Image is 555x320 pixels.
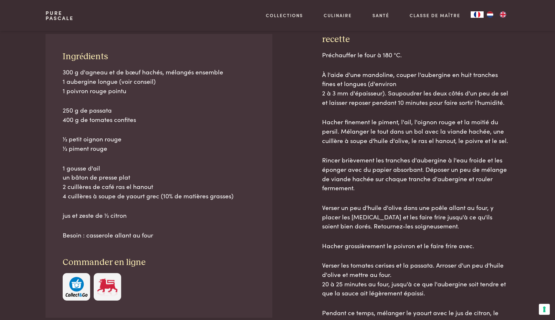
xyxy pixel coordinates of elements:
span: 300 g d'agneau et de bœuf hachés, mélangés ensemble [63,67,223,76]
img: Delhaize [96,277,118,297]
span: Besoin : casserole allant au four [63,230,153,239]
span: Hacher finement le piment, l'ail, l'oignon rouge et la moitié du persil. Mélanger le tout dans un... [322,117,508,144]
a: PurePascale [46,10,74,21]
a: Culinaire [324,12,352,19]
span: Préchauffer le four à 180 °C. [322,50,402,59]
aside: Language selected: Français [471,11,509,18]
span: un bâton de presse plat [63,172,130,181]
img: c308188babc36a3a401bcb5cb7e020f4d5ab42f7cacd8327e500463a43eeb86c.svg [66,277,88,297]
span: Hacher grossièrement le poivron et le faire frire avec. [322,241,474,250]
div: Language [471,11,484,18]
span: Rincer brièvement les tranches d'aubergine à l'eau froide et les éponger avec du papier absorbant... [322,155,507,192]
span: Verser un peu d'huile d'olive dans une poêle allant au four, y placer les [MEDICAL_DATA] et les f... [322,203,494,230]
h3: Commander en ligne [63,257,255,268]
span: 250 g de passata [63,105,112,114]
span: 20 à 25 minutes au four, jusqu'à ce que l'aubergine soit tendre et que la sauce ait légèrement ép... [322,279,506,297]
span: 1⁄2 piment rouge [63,144,107,152]
span: jus et zeste de 1⁄2 citron [63,211,127,219]
h3: recette [322,34,509,45]
span: 1 aubergine longue (voir conseil) [63,77,156,85]
span: Ingrédients [63,52,108,61]
a: NL [484,11,497,18]
span: 400 g de tomates confites [63,115,136,124]
ul: Language list [484,11,509,18]
span: 1 poivron rouge pointu [63,86,126,95]
span: 1⁄2 petit oignon rouge [63,134,121,143]
span: À l'aide d'une mandoline, couper l'aubergine en huit tranches fines et longues (d'environ [322,70,498,88]
a: Santé [372,12,389,19]
a: EN [497,11,509,18]
span: 2 cuillères de café ras el hanout [63,182,153,191]
span: 2 à 3 mm d'épaisseur). Saupoudrer les deux côtés d'un peu de sel et laisser reposer pendant 10 mi... [322,88,508,106]
a: FR [471,11,484,18]
span: 1 gousse d'ail [63,163,100,172]
button: Vos préférences en matière de consentement pour les technologies de suivi [539,304,550,315]
a: Collections [266,12,303,19]
a: Classe de maître [410,12,460,19]
span: 4 cuillères à soupe de yaourt grec (10% de matières grasses) [63,191,234,200]
span: Verser les tomates cerises et la passata. Arroser d'un peu d'huile d'olive et mettre au four. [322,260,504,279]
